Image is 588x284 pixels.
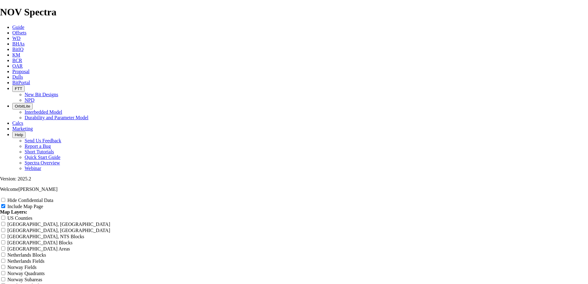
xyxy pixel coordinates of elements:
[12,103,33,109] button: OrbitLite
[12,120,23,126] a: Calcs
[7,258,44,264] label: Netherlands Fields
[7,265,37,270] label: Norway Fields
[7,215,32,221] label: US Counties
[12,25,24,30] a: Guide
[12,80,30,85] a: BitPortal
[12,74,23,80] a: Dulls
[25,138,61,143] a: Send Us Feedback
[12,36,21,41] a: WD
[12,41,25,46] a: BHAs
[7,240,73,245] label: [GEOGRAPHIC_DATA] Blocks
[7,271,45,276] label: Norway Quadrants
[15,132,23,137] span: Help
[15,86,22,91] span: FTT
[12,63,23,69] a: OAR
[7,246,70,251] label: [GEOGRAPHIC_DATA] Areas
[25,115,89,120] a: Durability and Parameter Model
[7,204,43,209] label: Include Map Page
[15,104,30,108] span: OrbitLite
[7,222,110,227] label: [GEOGRAPHIC_DATA], [GEOGRAPHIC_DATA]
[7,198,53,203] label: Hide Confidential Data
[7,277,42,282] label: Norway Subareas
[25,92,58,97] a: New Bit Designs
[12,132,26,138] button: Help
[12,85,25,92] button: FTT
[12,69,30,74] a: Proposal
[7,228,110,233] label: [GEOGRAPHIC_DATA], [GEOGRAPHIC_DATA]
[25,149,54,154] a: Short Tutorials
[18,187,58,192] span: [PERSON_NAME]
[25,144,51,149] a: Report a Bug
[12,58,22,63] a: BCR
[25,109,62,115] a: Interbedded Model
[7,234,84,239] label: [GEOGRAPHIC_DATA], NTS Blocks
[12,126,33,131] a: Marketing
[25,160,60,165] a: Spectra Overview
[12,47,23,52] a: BitIQ
[7,252,46,258] label: Netherlands Blocks
[12,30,26,35] a: Offsets
[25,166,41,171] a: Webinar
[25,97,34,103] a: NPD
[12,52,20,57] a: KM
[25,155,60,160] a: Quick Start Guide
